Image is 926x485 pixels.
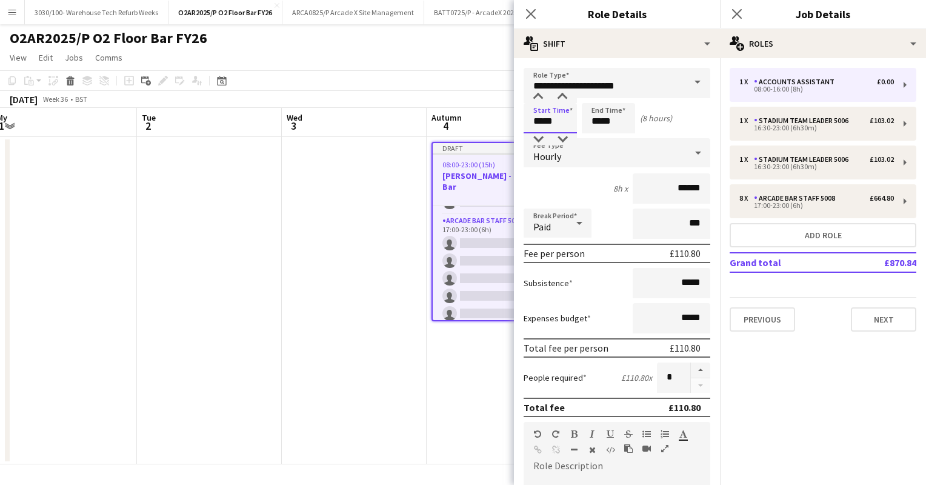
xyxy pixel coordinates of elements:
[434,8,518,17] font: BATT0725/P - ArcadeX 2025
[670,247,701,259] font: £110.80
[524,278,573,289] label: Subsistence
[25,1,168,24] button: 3030/100- Warehouse Tech Refurb Weeks
[524,247,585,259] div: Fee per person
[739,155,754,164] div: 1 x
[730,253,844,272] td: Grand total
[178,8,272,17] font: O2AR2025/P O2 Floor Bar FY26
[551,429,560,439] button: Redo
[870,155,894,164] font: £103.02
[606,429,615,439] button: Underline
[642,429,651,439] button: Unordered List
[431,142,567,321] app-job-card: Draft08:00-23:00 (15h)0/11[PERSON_NAME] - O2 Floor Bar4 RolesStadium Team Leader 50060/116:30-23:...
[670,342,701,354] font: £110.80
[524,342,608,354] div: Total fee per person
[524,401,565,413] div: Total fee
[884,256,916,269] font: £870.84
[34,50,58,65] a: Edit
[524,313,591,324] label: Expenses budget
[533,429,542,439] button: Undo
[543,38,565,49] font: Shift
[442,160,495,169] span: 08:00-23:00 (15h)
[424,1,528,24] button: BATT0725/P - ArcadeX 2025
[514,6,720,22] h3: Role Details
[739,125,894,131] div: 16:30-23:00 (6h30m)
[640,113,672,124] div: (8 hours)
[533,150,561,162] span: Hourly
[40,95,70,104] span: Week 36
[5,50,32,65] a: View
[754,155,853,164] div: Stadium Team Leader 5006
[739,202,894,209] div: 17:00-23:00 (6h)
[739,86,894,92] div: 08:00-16:00 (8h)
[433,170,566,192] h3: [PERSON_NAME] - O2 Floor Bar
[285,119,302,133] span: 3
[570,429,578,439] button: Bold
[10,93,38,105] div: [DATE]
[613,183,628,194] div: 8h x
[533,221,551,233] span: Paid
[730,223,916,247] button: Add role
[730,307,795,332] button: Previous
[720,6,926,22] h3: Job Details
[679,429,687,439] button: Text Color
[739,194,754,202] div: 8 x
[870,116,894,125] font: £103.02
[168,1,282,24] button: O2AR2025/P O2 Floor Bar FY26
[292,8,414,17] font: ARCA0825/P Arcade X Site Management
[877,77,894,86] font: £0.00
[430,119,462,133] span: 4
[749,38,773,49] font: Roles
[661,444,669,453] button: Fullscreen
[691,363,710,378] button: Increase
[10,29,207,47] h1: O2AR2025/P O2 Floor Bar FY26
[754,194,840,202] div: Arcade Bar Staff 5008
[739,116,754,125] div: 1 x
[588,429,596,439] button: Italic
[851,307,916,332] button: Next
[588,445,596,455] button: Clear Formatting
[431,112,462,123] span: Autumn
[433,214,566,378] app-card-role: Arcade Bar Staff 50080/817:00-23:00 (6h)
[60,50,88,65] a: Jobs
[90,50,127,65] a: Comms
[39,52,53,63] span: Edit
[75,95,87,104] div: BST
[661,429,669,439] button: Ordered List
[442,144,463,153] font: Draft
[142,112,156,123] span: Tue
[642,444,651,453] button: Insert video
[282,1,424,24] button: ARCA0825/P Arcade X Site Management
[524,372,587,383] label: People required
[624,429,633,439] button: Strikethrough
[739,78,754,86] div: 1 x
[754,116,853,125] div: Stadium Team Leader 5006
[621,372,652,383] font: x
[570,445,578,455] button: Horizontal Line
[754,78,839,86] div: Accounts Assistant
[35,8,158,17] font: 3030/100- Warehouse Tech Refurb Weeks
[65,52,83,63] span: Jobs
[668,401,701,413] font: £110.80
[739,164,894,170] div: 16:30-23:00 (6h30m)
[70,95,73,104] font: •
[870,193,894,202] font: £664.80
[621,372,648,383] font: £110.80
[287,112,302,123] span: Wed
[624,444,633,453] button: Paste as plain text
[10,52,27,63] span: View
[606,445,615,455] button: HTML Code
[95,52,122,63] span: Comms
[140,119,156,133] span: 2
